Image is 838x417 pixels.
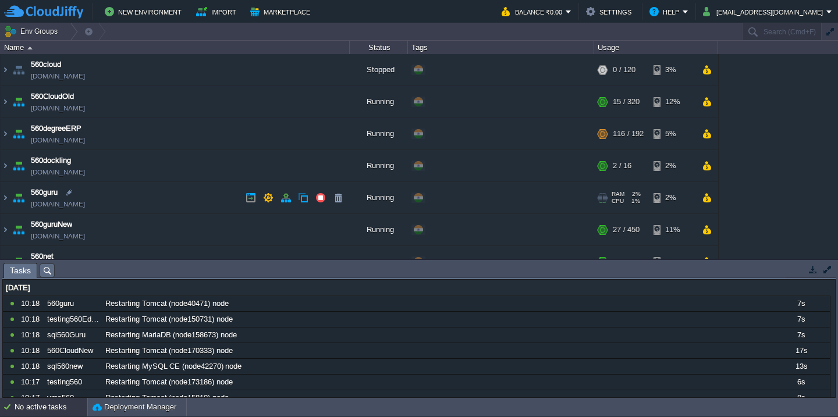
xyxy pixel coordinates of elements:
a: 560CloudOld [31,91,74,102]
div: 10:17 [21,375,43,390]
button: Import [196,5,240,19]
div: Running [350,150,408,181]
a: 560guruNew [31,219,72,230]
span: Restarting Tomcat (node150731) node [105,314,233,325]
div: 3 / 16 [613,246,631,277]
img: AMDAwAAAACH5BAEAAAAALAAAAAABAAEAAAICRAEAOw== [1,182,10,213]
img: AMDAwAAAACH5BAEAAAAALAAAAAABAAEAAAICRAEAOw== [27,47,33,49]
img: AMDAwAAAACH5BAEAAAAALAAAAAABAAEAAAICRAEAOw== [1,86,10,117]
div: sql560new [44,359,101,374]
div: [DATE] [3,280,830,295]
button: Balance ₹0.00 [502,5,566,19]
iframe: chat widget [789,370,826,405]
img: AMDAwAAAACH5BAEAAAAALAAAAAABAAEAAAICRAEAOw== [10,54,27,85]
img: AMDAwAAAACH5BAEAAAAALAAAAAABAAEAAAICRAEAOw== [10,214,27,245]
span: 1% [628,198,640,205]
div: Stopped [350,54,408,85]
a: 560degreeERP [31,123,81,134]
div: 116 / 192 [613,118,644,149]
button: Env Groups [4,23,62,40]
a: [DOMAIN_NAME] [31,134,85,146]
span: Restarting MySQL CE (node42270) node [105,361,242,372]
img: AMDAwAAAACH5BAEAAAAALAAAAAABAAEAAAICRAEAOw== [1,246,10,277]
div: 10:18 [21,312,43,327]
div: Usage [595,41,718,54]
div: 4% [654,246,691,277]
div: 10:17 [21,390,43,405]
div: 0 / 120 [613,54,635,85]
a: 560dockling [31,155,71,166]
div: 10:18 [21,359,43,374]
div: Running [350,86,408,117]
img: AMDAwAAAACH5BAEAAAAALAAAAAABAAEAAAICRAEAOw== [10,246,27,277]
div: 13s [772,359,829,374]
img: CloudJiffy [4,5,83,19]
span: Restarting Tomcat (node170333) node [105,345,233,356]
a: 560cloud [31,59,61,70]
a: [DOMAIN_NAME] [31,70,85,82]
img: AMDAwAAAACH5BAEAAAAALAAAAAABAAEAAAICRAEAOw== [1,150,10,181]
div: 3% [654,54,691,85]
div: Running [350,118,408,149]
a: [DOMAIN_NAME] [31,230,85,242]
img: AMDAwAAAACH5BAEAAAAALAAAAAABAAEAAAICRAEAOw== [1,214,10,245]
div: 7s [772,296,829,311]
button: Deployment Manager [93,401,176,413]
div: No active tasks [15,398,87,416]
div: Name [1,41,349,54]
div: 5% [654,118,691,149]
img: AMDAwAAAACH5BAEAAAAALAAAAAABAAEAAAICRAEAOw== [1,54,10,85]
span: CPU [612,198,624,205]
span: Restarting MariaDB (node158673) node [105,330,237,340]
div: 2% [654,182,691,213]
div: 17s [772,343,829,358]
a: 560guru [31,187,58,198]
a: 560net [31,251,54,262]
img: AMDAwAAAACH5BAEAAAAALAAAAAABAAEAAAICRAEAOw== [10,86,27,117]
a: [DOMAIN_NAME] [31,198,85,210]
div: 2% [654,150,691,181]
div: Status [350,41,407,54]
div: testing560 [44,375,101,390]
div: Running [350,246,408,277]
div: 10:18 [21,343,43,358]
span: Restarting Tomcat (node15810) node [105,393,229,403]
button: Help [649,5,683,19]
span: [DOMAIN_NAME] [31,166,85,178]
button: Settings [586,5,635,19]
span: RAM [612,191,624,198]
button: [EMAIL_ADDRESS][DOMAIN_NAME] [703,5,826,19]
img: AMDAwAAAACH5BAEAAAAALAAAAAABAAEAAAICRAEAOw== [10,118,27,149]
div: 560guru [44,296,101,311]
div: 8s [772,390,829,405]
div: 10:18 [21,296,43,311]
div: 2 / 16 [613,150,631,181]
span: 2% [629,191,641,198]
div: testing560EduBee [44,312,101,327]
button: Marketplace [250,5,314,19]
img: AMDAwAAAACH5BAEAAAAALAAAAAABAAEAAAICRAEAOw== [10,150,27,181]
span: Restarting Tomcat (node173186) node [105,377,233,387]
div: sql560Guru [44,327,101,343]
div: 7s [772,312,829,327]
div: 15 / 320 [613,86,640,117]
div: 11% [654,214,691,245]
div: 560CloudNew [44,343,101,358]
a: [DOMAIN_NAME] [31,102,85,114]
div: Running [350,182,408,213]
span: Tasks [10,263,31,278]
div: 10:18 [21,327,43,343]
div: 27 / 450 [613,214,640,245]
span: Restarting Tomcat (node40471) node [105,298,229,309]
div: 7s [772,327,829,343]
img: AMDAwAAAACH5BAEAAAAALAAAAAABAAEAAAICRAEAOw== [1,118,10,149]
div: 6s [772,375,829,390]
div: vms560 [44,390,101,405]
